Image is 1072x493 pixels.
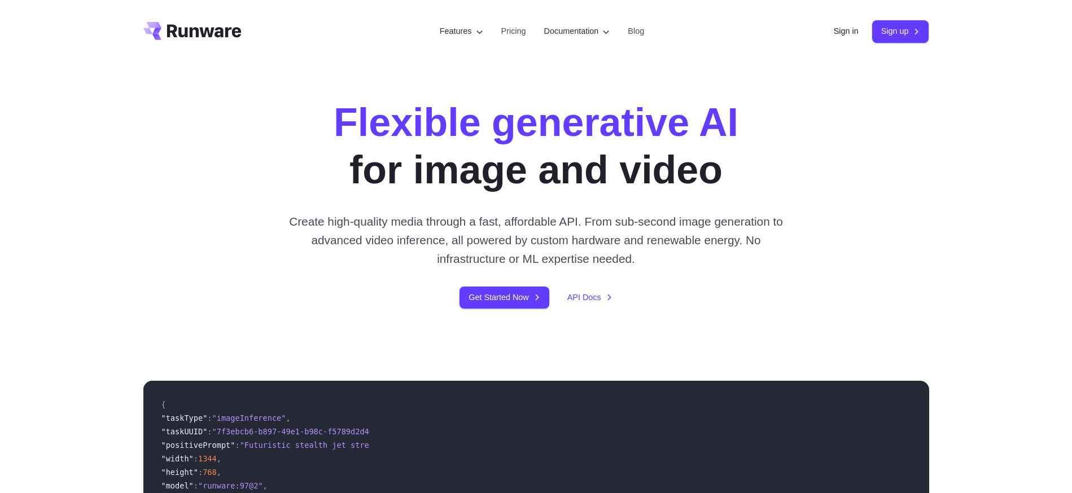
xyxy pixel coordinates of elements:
a: Sign up [872,20,929,42]
span: "runware:97@2" [198,481,263,490]
span: "positivePrompt" [161,441,235,450]
span: "taskType" [161,413,208,422]
span: { [161,400,166,409]
span: : [194,481,198,490]
span: : [235,441,239,450]
strong: Flexible generative AI [334,100,738,144]
a: API Docs [567,291,612,304]
span: : [194,454,198,463]
span: , [263,481,268,490]
a: Pricing [501,25,526,38]
span: : [198,468,203,477]
span: "width" [161,454,194,463]
label: Features [440,25,483,38]
h1: for image and video [334,99,738,194]
span: , [286,413,290,422]
span: , [217,468,221,477]
span: : [207,427,212,436]
a: Blog [628,25,644,38]
span: "height" [161,468,198,477]
span: "7f3ebcb6-b897-49e1-b98c-f5789d2d40d7" [212,427,388,436]
span: "imageInference" [212,413,286,422]
a: Sign in [834,25,859,38]
span: "model" [161,481,194,490]
p: Create high-quality media through a fast, affordable API. From sub-second image generation to adv... [285,212,787,268]
span: , [217,454,221,463]
a: Go to / [143,22,242,40]
span: "taskUUID" [161,427,208,436]
span: : [207,413,212,422]
span: "Futuristic stealth jet streaking through a neon-lit cityscape with glowing purple exhaust" [240,441,660,450]
span: 768 [203,468,217,477]
label: Documentation [544,25,610,38]
span: 1344 [198,454,217,463]
a: Get Started Now [460,287,549,309]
